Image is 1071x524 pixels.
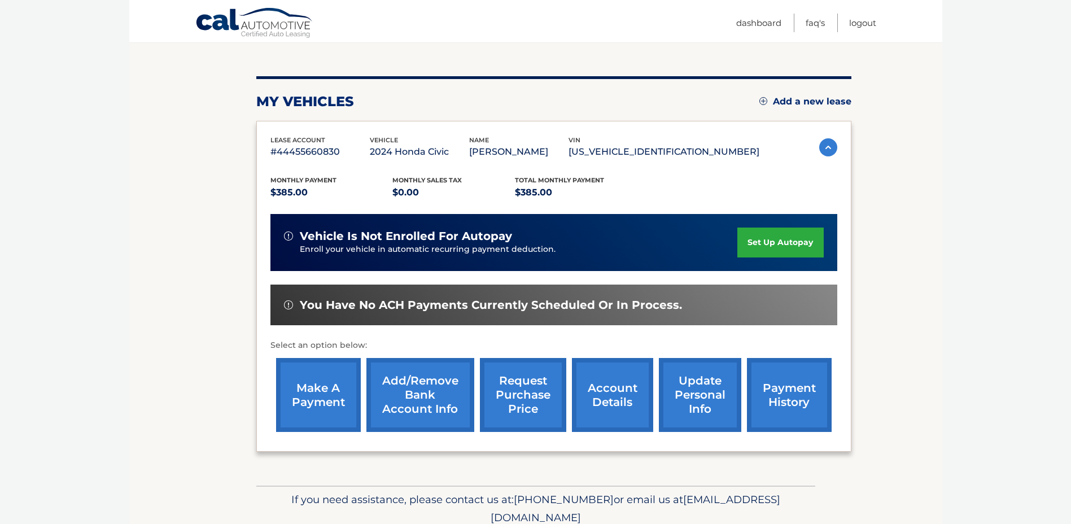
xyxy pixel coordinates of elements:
[270,185,393,200] p: $385.00
[370,136,398,144] span: vehicle
[300,243,738,256] p: Enroll your vehicle in automatic recurring payment deduction.
[270,176,336,184] span: Monthly Payment
[392,176,462,184] span: Monthly sales Tax
[659,358,741,432] a: update personal info
[469,144,569,160] p: [PERSON_NAME]
[300,229,512,243] span: vehicle is not enrolled for autopay
[747,358,832,432] a: payment history
[569,144,759,160] p: [US_VEHICLE_IDENTIFICATION_NUMBER]
[469,136,489,144] span: name
[480,358,566,432] a: request purchase price
[759,97,767,105] img: add.svg
[366,358,474,432] a: Add/Remove bank account info
[270,136,325,144] span: lease account
[514,493,614,506] span: [PHONE_NUMBER]
[572,358,653,432] a: account details
[849,14,876,32] a: Logout
[569,136,580,144] span: vin
[284,300,293,309] img: alert-white.svg
[806,14,825,32] a: FAQ's
[270,144,370,160] p: #44455660830
[737,228,823,257] a: set up autopay
[819,138,837,156] img: accordion-active.svg
[736,14,781,32] a: Dashboard
[270,339,837,352] p: Select an option below:
[370,144,469,160] p: 2024 Honda Civic
[256,93,354,110] h2: my vehicles
[276,358,361,432] a: make a payment
[759,96,851,107] a: Add a new lease
[392,185,515,200] p: $0.00
[284,232,293,241] img: alert-white.svg
[515,176,604,184] span: Total Monthly Payment
[300,298,682,312] span: You have no ACH payments currently scheduled or in process.
[195,7,314,40] a: Cal Automotive
[515,185,637,200] p: $385.00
